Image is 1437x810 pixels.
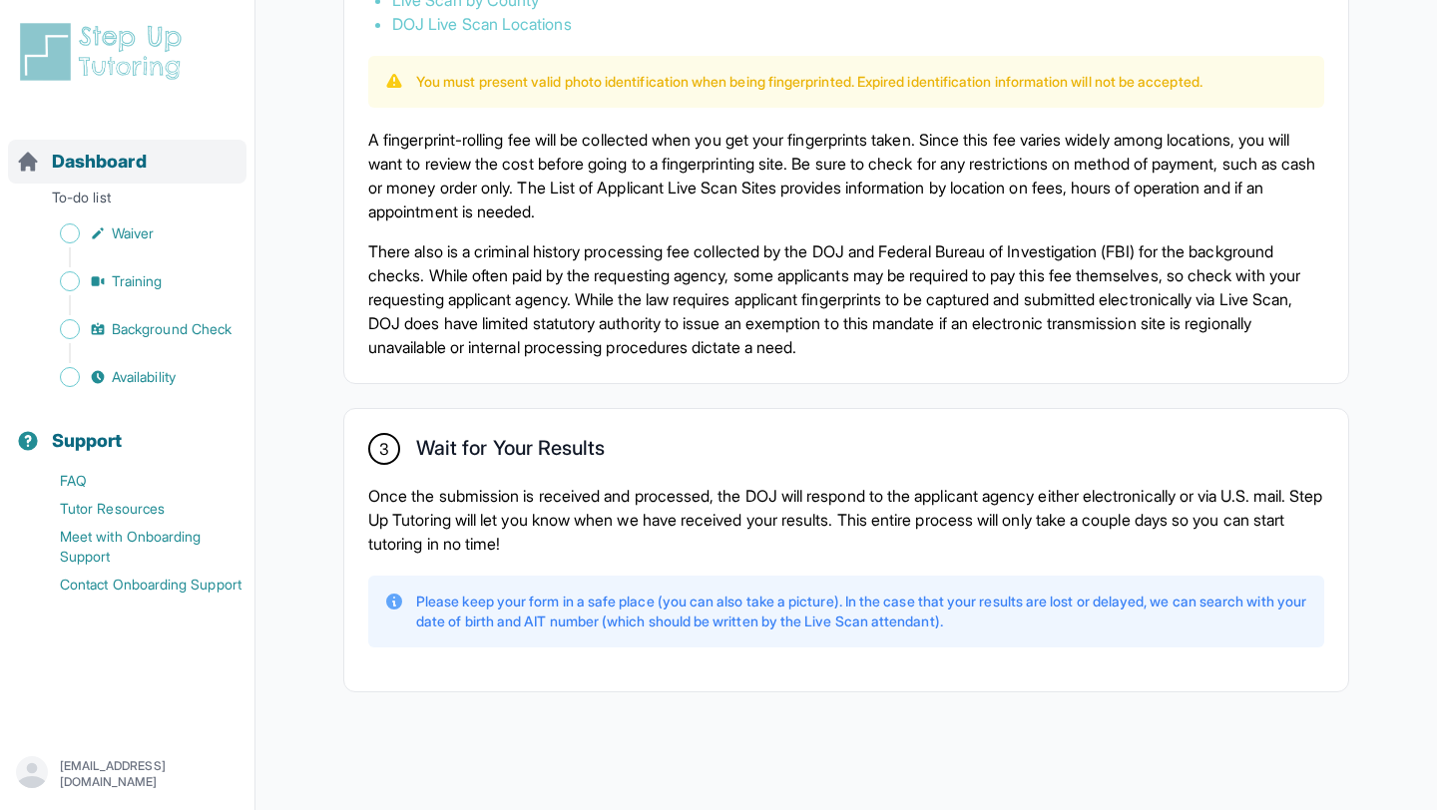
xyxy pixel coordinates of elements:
[416,592,1308,631] p: Please keep your form in a safe place (you can also take a picture). In the case that your result...
[112,319,232,339] span: Background Check
[16,495,254,523] a: Tutor Resources
[16,20,194,84] img: logo
[8,116,246,184] button: Dashboard
[392,14,572,34] a: DOJ Live Scan Locations
[52,427,123,455] span: Support
[52,148,147,176] span: Dashboard
[112,271,163,291] span: Training
[416,436,605,468] h2: Wait for Your Results
[16,267,254,295] a: Training
[112,367,176,387] span: Availability
[16,315,254,343] a: Background Check
[16,363,254,391] a: Availability
[16,571,254,599] a: Contact Onboarding Support
[368,128,1324,223] p: A fingerprint-rolling fee will be collected when you get your fingerprints taken. Since this fee ...
[368,484,1324,556] p: Once the submission is received and processed, the DOJ will respond to the applicant agency eithe...
[16,148,147,176] a: Dashboard
[60,758,239,790] p: [EMAIL_ADDRESS][DOMAIN_NAME]
[8,395,246,463] button: Support
[416,72,1202,92] p: You must present valid photo identification when being fingerprinted. Expired identification info...
[8,188,246,215] p: To-do list
[16,523,254,571] a: Meet with Onboarding Support
[379,437,389,461] span: 3
[16,467,254,495] a: FAQ
[16,756,239,792] button: [EMAIL_ADDRESS][DOMAIN_NAME]
[16,219,254,247] a: Waiver
[368,239,1324,359] p: There also is a criminal history processing fee collected by the DOJ and Federal Bureau of Invest...
[112,223,154,243] span: Waiver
